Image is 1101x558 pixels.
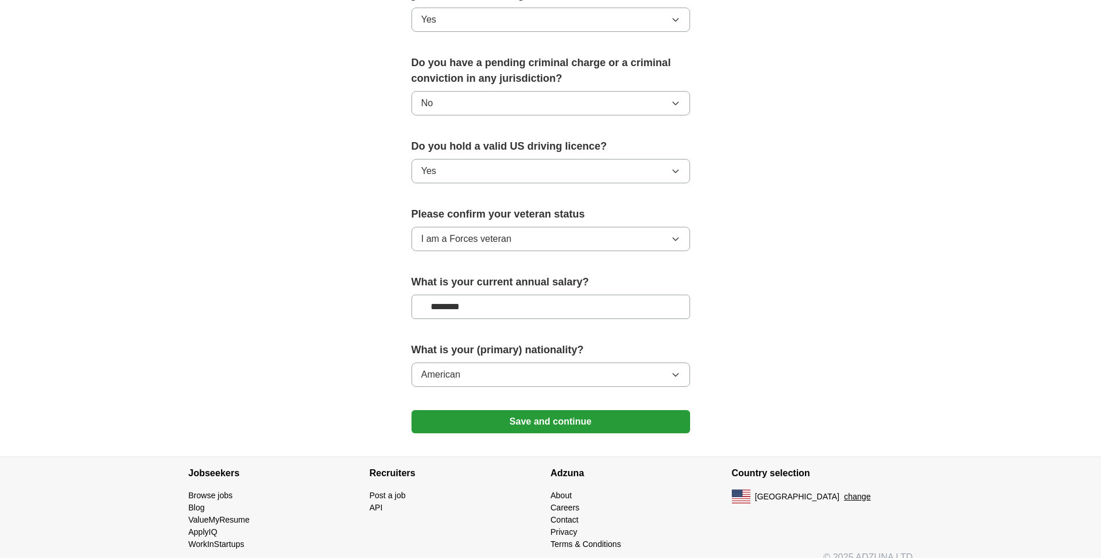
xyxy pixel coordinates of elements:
[421,232,512,246] span: I am a Forces veteran
[370,491,406,500] a: Post a job
[421,164,436,178] span: Yes
[411,91,690,115] button: No
[411,55,690,86] label: Do you have a pending criminal charge or a criminal conviction in any jurisdiction?
[421,13,436,27] span: Yes
[551,539,621,549] a: Terms & Conditions
[844,491,871,503] button: change
[189,527,218,537] a: ApplyIQ
[551,491,572,500] a: About
[411,363,690,387] button: American
[411,410,690,433] button: Save and continue
[421,368,461,382] span: American
[189,491,233,500] a: Browse jobs
[411,342,690,358] label: What is your (primary) nationality?
[411,206,690,222] label: Please confirm your veteran status
[732,457,913,490] h4: Country selection
[411,274,690,290] label: What is your current annual salary?
[421,96,433,110] span: No
[411,227,690,251] button: I am a Forces veteran
[370,503,383,512] a: API
[411,159,690,183] button: Yes
[189,539,244,549] a: WorkInStartups
[411,8,690,32] button: Yes
[732,490,750,503] img: US flag
[551,515,579,524] a: Contact
[755,491,840,503] span: [GEOGRAPHIC_DATA]
[411,139,690,154] label: Do you hold a valid US driving licence?
[551,503,580,512] a: Careers
[189,503,205,512] a: Blog
[551,527,577,537] a: Privacy
[189,515,250,524] a: ValueMyResume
